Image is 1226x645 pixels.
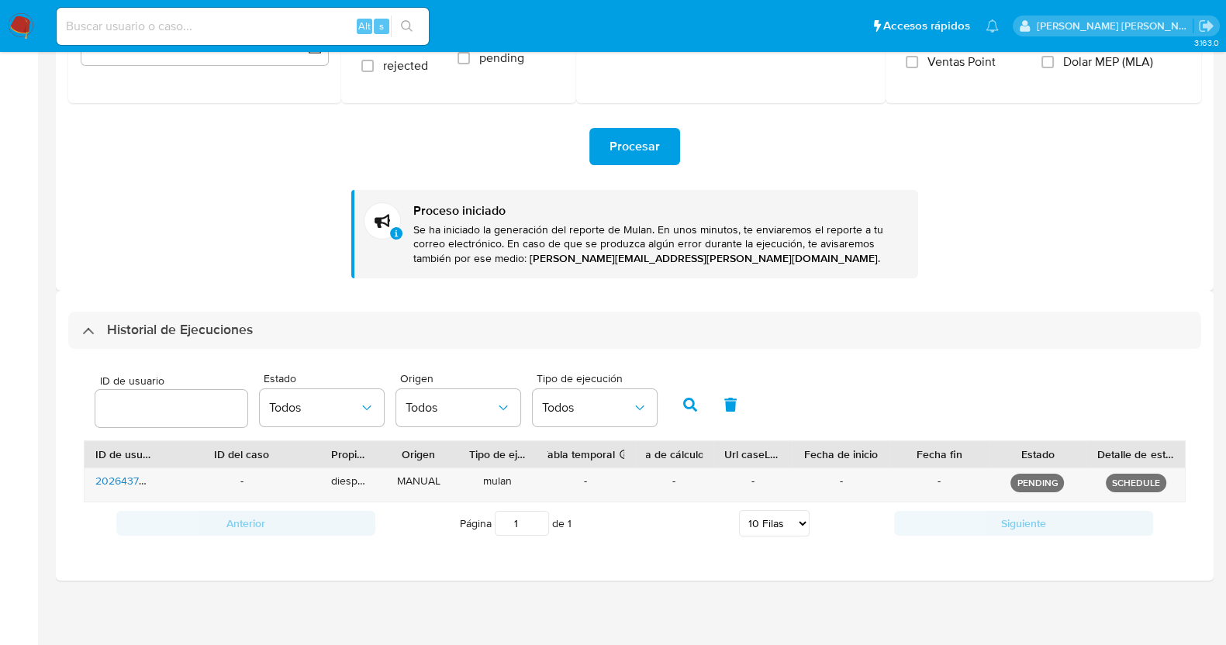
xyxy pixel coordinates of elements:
input: Buscar usuario o caso... [57,16,429,36]
span: Alt [358,19,371,33]
a: Notificaciones [986,19,999,33]
span: s [379,19,384,33]
a: Salir [1198,18,1214,34]
span: Accesos rápidos [883,18,970,34]
button: search-icon [391,16,423,37]
p: diana.espejo@mercadolibre.com.co [1037,19,1193,33]
span: 3.163.0 [1193,36,1218,49]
